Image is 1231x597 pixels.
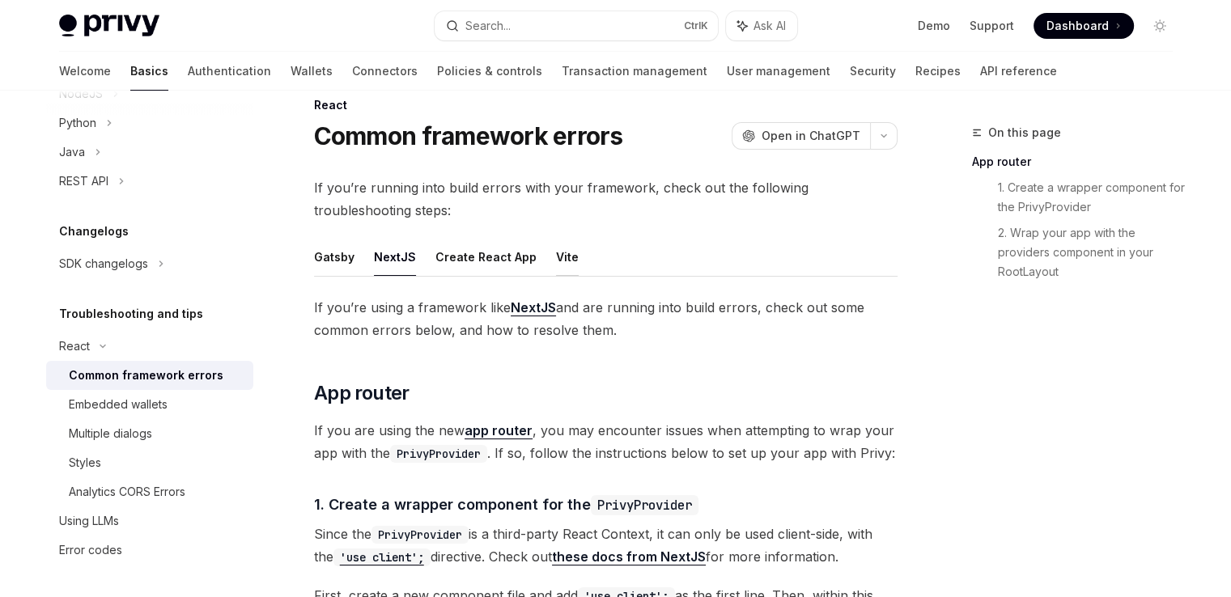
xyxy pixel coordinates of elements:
a: Error codes [46,536,253,565]
a: Wallets [291,52,333,91]
span: Open in ChatGPT [762,128,860,144]
span: On this page [988,123,1061,142]
button: Open in ChatGPT [732,122,870,150]
code: PrivyProvider [390,445,487,463]
a: 1. Create a wrapper component for the PrivyProvider [998,175,1186,220]
a: App router [972,149,1186,175]
span: Since the is a third-party React Context, it can only be used client-side, with the directive. Ch... [314,523,898,568]
div: SDK changelogs [59,254,148,273]
button: Ask AI [726,11,797,40]
div: REST API [59,171,108,191]
div: Error codes [59,540,122,560]
button: Toggle dark mode [1147,13,1173,39]
code: 'use client'; [333,548,431,566]
div: Multiple dialogs [69,424,152,443]
a: Embedded wallets [46,390,253,419]
a: Authentication [188,52,271,91]
span: Dashboard [1046,18,1109,34]
button: Search...CtrlK [435,11,718,40]
div: Java [59,142,85,162]
span: Ctrl K [684,19,708,32]
a: Policies & controls [437,52,542,91]
a: Using LLMs [46,506,253,536]
code: PrivyProvider [591,495,698,515]
button: Create React App [435,238,537,276]
a: Dashboard [1034,13,1134,39]
div: Styles [69,453,101,472]
a: Styles [46,448,253,477]
div: React [314,97,898,113]
span: If you are using the new , you may encounter issues when attempting to wrap your app with the . I... [314,419,898,464]
a: Connectors [352,52,418,91]
a: Basics [130,52,168,91]
a: Common framework errors [46,361,253,390]
code: PrivyProvider [371,526,469,544]
a: Security [850,52,896,91]
span: Ask AI [753,18,786,34]
a: 'use client'; [333,548,431,565]
img: light logo [59,15,159,37]
button: NextJS [374,238,416,276]
div: Analytics CORS Errors [69,482,185,502]
a: Welcome [59,52,111,91]
a: API reference [980,52,1057,91]
a: Demo [918,18,950,34]
button: Gatsby [314,238,354,276]
a: Analytics CORS Errors [46,477,253,506]
span: If you’re running into build errors with your framework, check out the following troubleshooting ... [314,176,898,222]
span: If you’re using a framework like and are running into build errors, check out some common errors ... [314,296,898,341]
div: Search... [465,16,511,36]
h5: Changelogs [59,222,129,241]
div: Common framework errors [69,366,223,385]
a: Multiple dialogs [46,419,253,448]
a: these docs from NextJS [552,548,706,565]
div: Python [59,113,96,133]
a: NextJS [511,299,556,316]
span: App router [314,380,410,406]
div: React [59,337,90,356]
span: 1. Create a wrapper component for the [314,493,698,515]
h5: Troubleshooting and tips [59,304,203,324]
a: 2. Wrap your app with the providers component in your RootLayout [998,220,1186,285]
h1: Common framework errors [314,121,623,150]
a: app router [465,422,533,439]
div: Using LLMs [59,511,119,531]
a: Support [970,18,1014,34]
a: Recipes [915,52,961,91]
button: Vite [556,238,579,276]
div: Embedded wallets [69,395,168,414]
a: Transaction management [562,52,707,91]
a: User management [727,52,830,91]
